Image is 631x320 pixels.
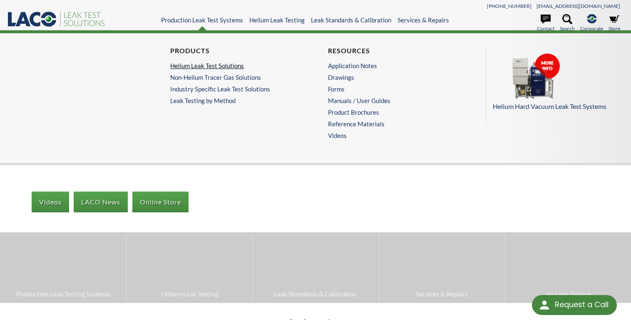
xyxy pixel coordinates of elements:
a: [PHONE_NUMBER] [487,3,532,9]
span: Production Leak Testing Systems [4,288,122,299]
a: Contact [537,14,554,32]
a: Helium Leak Test Solutions [170,62,298,69]
a: Production Leak Test Systems [161,16,243,24]
a: Product Brochures [328,108,456,116]
a: Videos [32,192,69,212]
a: Videos [328,132,460,139]
a: Reference Materials [328,120,456,128]
a: Services & Repairs [379,232,505,303]
a: Helium Leak Testing [249,16,305,24]
span: Services & Repairs [383,288,501,299]
a: [EMAIL_ADDRESS][DOMAIN_NAME] [537,3,620,9]
img: Menu_Pod_PLT.png [493,53,576,100]
a: Helium Hard Vacuum Leak Test Systems [493,53,618,112]
h4: Resources [328,47,456,55]
a: Leak Standards & Calibration [253,232,378,303]
a: Services & Repairs [397,16,449,24]
div: Request a Call [555,295,609,314]
h4: Products [170,47,298,55]
a: Drawings [328,74,456,81]
span: Air Leak Testing [509,288,627,299]
a: Leak Standards & Calibration [311,16,391,24]
p: Helium Hard Vacuum Leak Test Systems [493,101,618,112]
a: Industry Specific Leak Test Solutions [170,85,298,93]
a: Online Store [132,192,189,212]
a: Search [560,14,575,32]
span: Helium Leak Testing [131,288,248,299]
a: Leak Testing by Method [170,97,303,104]
img: round button [538,298,551,312]
span: Corporate [580,25,603,32]
a: Application Notes [328,62,456,69]
a: Manuals / User Guides [328,97,456,104]
a: Helium Leak Testing [127,232,252,303]
a: Store [609,14,620,32]
a: Air Leak Testing [505,232,631,303]
div: Request a Call [532,295,617,315]
span: Leak Standards & Calibration [257,288,374,299]
a: Non-Helium Tracer Gas Solutions [170,74,298,81]
a: LACO News [74,192,128,212]
a: Forms [328,85,456,93]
